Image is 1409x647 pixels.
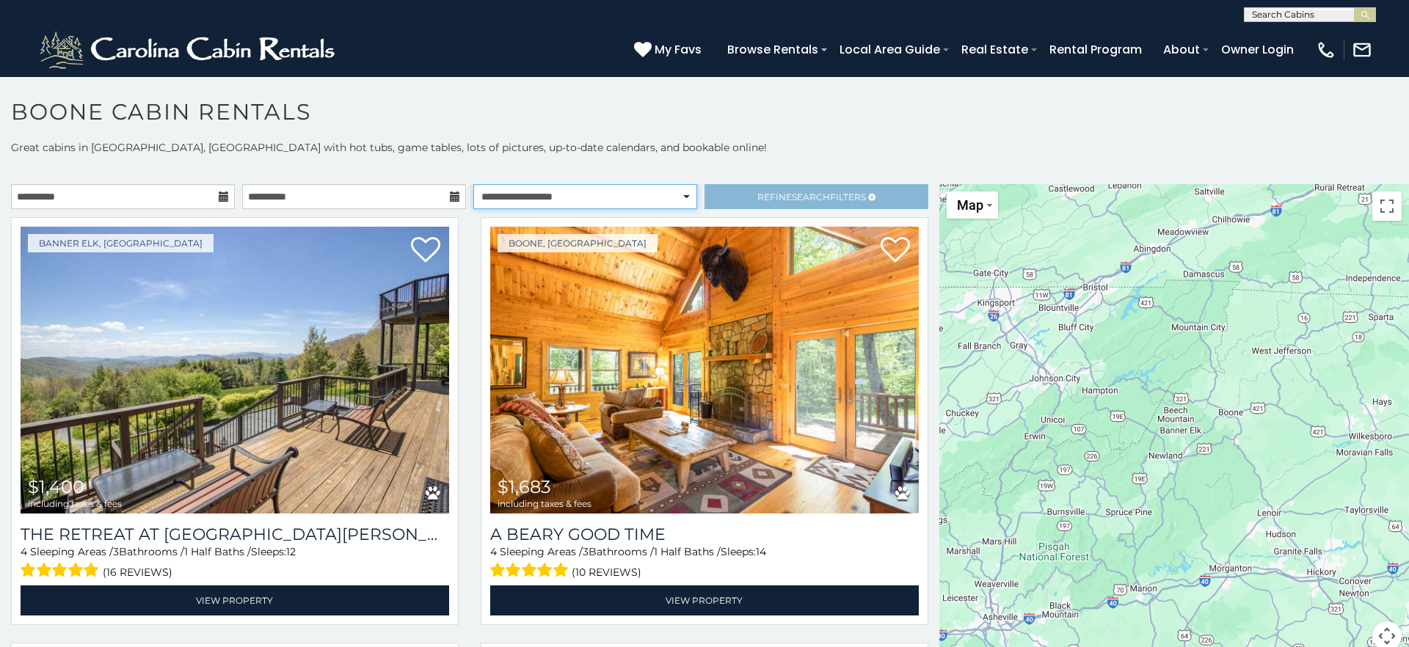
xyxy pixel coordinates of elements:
[583,545,589,558] span: 3
[498,499,591,508] span: including taxes & fees
[792,191,830,202] span: Search
[757,191,866,202] span: Refine Filters
[103,563,172,582] span: (16 reviews)
[490,227,919,513] img: A Beary Good Time
[957,197,983,213] span: Map
[37,28,341,72] img: White-1-2.png
[490,545,497,558] span: 4
[411,235,440,266] a: Add to favorites
[720,37,826,62] a: Browse Rentals
[1316,40,1336,60] img: phone-regular-white.png
[947,191,998,219] button: Change map style
[21,524,449,544] h3: The Retreat at Mountain Meadows
[881,235,910,266] a: Add to favorites
[21,545,27,558] span: 4
[655,40,702,59] span: My Favs
[572,563,641,582] span: (10 reviews)
[704,184,928,209] a: RefineSearchFilters
[490,524,919,544] a: A Beary Good Time
[21,227,449,513] a: The Retreat at Mountain Meadows $1,400 including taxes & fees
[756,545,766,558] span: 14
[498,476,551,497] span: $1,683
[832,37,947,62] a: Local Area Guide
[654,545,721,558] span: 1 Half Baths /
[28,234,214,252] a: Banner Elk, [GEOGRAPHIC_DATA]
[1352,40,1372,60] img: mail-regular-white.png
[1214,37,1301,62] a: Owner Login
[21,544,449,582] div: Sleeping Areas / Bathrooms / Sleeps:
[28,499,122,508] span: including taxes & fees
[21,227,449,513] img: The Retreat at Mountain Meadows
[184,545,251,558] span: 1 Half Baths /
[21,585,449,615] a: View Property
[490,227,919,513] a: A Beary Good Time $1,683 including taxes & fees
[1042,37,1149,62] a: Rental Program
[954,37,1035,62] a: Real Estate
[490,544,919,582] div: Sleeping Areas / Bathrooms / Sleeps:
[498,234,658,252] a: Boone, [GEOGRAPHIC_DATA]
[1156,37,1207,62] a: About
[286,545,296,558] span: 12
[1372,191,1402,221] button: Toggle fullscreen view
[490,585,919,615] a: View Property
[28,476,84,497] span: $1,400
[21,524,449,544] a: The Retreat at [GEOGRAPHIC_DATA][PERSON_NAME]
[113,545,119,558] span: 3
[634,40,705,59] a: My Favs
